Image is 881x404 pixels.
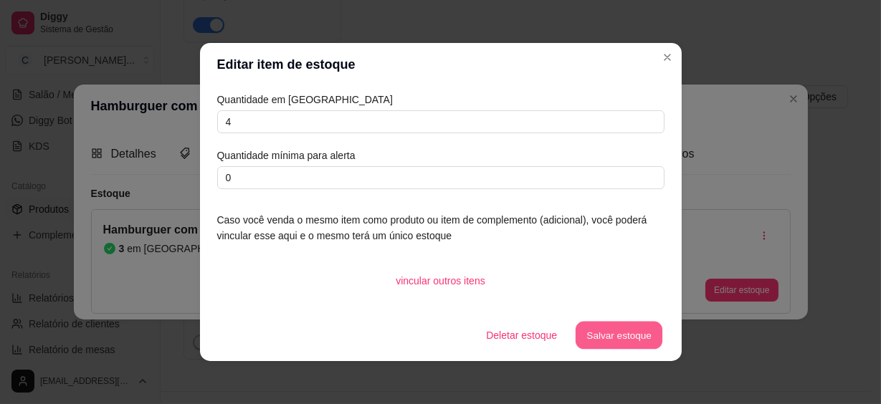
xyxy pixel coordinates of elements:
[217,92,665,107] article: Quantidade em [GEOGRAPHIC_DATA]
[217,148,665,163] article: Quantidade mínima para alerta
[200,43,682,86] header: Editar item de estoque
[656,46,679,69] button: Close
[217,212,665,244] article: Caso você venda o mesmo item como produto ou item de complemento (adicional), você poderá vincula...
[576,322,663,350] button: Salvar estoque
[475,321,568,350] button: Deletar estoque
[384,266,497,295] button: vincular outros itens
